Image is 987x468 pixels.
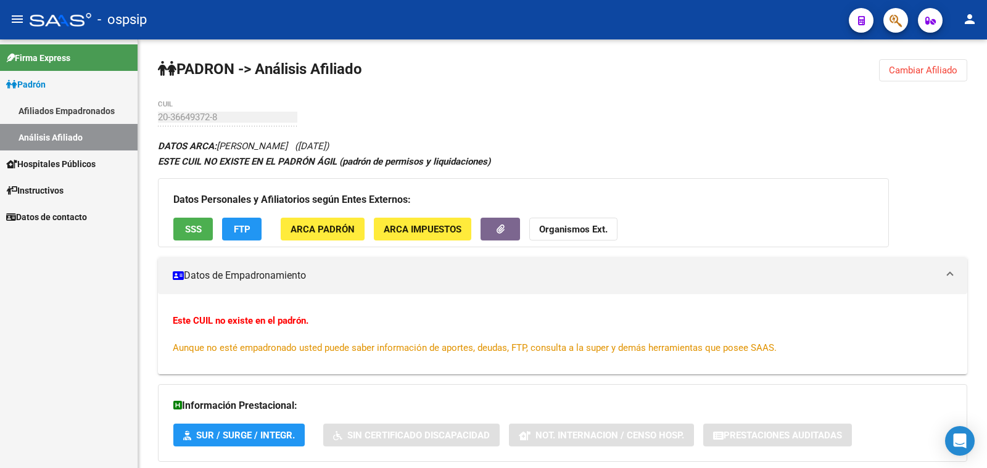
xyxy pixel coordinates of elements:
span: Aunque no esté empadronado usted puede saber información de aportes, deudas, FTP, consulta a la s... [173,342,777,353]
button: SUR / SURGE / INTEGR. [173,424,305,446]
strong: Organismos Ext. [539,224,608,235]
strong: ESTE CUIL NO EXISTE EN EL PADRÓN ÁGIL (padrón de permisos y liquidaciones) [158,156,490,167]
span: ARCA Impuestos [384,224,461,235]
span: [PERSON_NAME] [158,141,287,152]
span: Firma Express [6,51,70,65]
span: SUR / SURGE / INTEGR. [196,430,295,441]
span: FTP [234,224,250,235]
button: ARCA Padrón [281,218,365,240]
button: ARCA Impuestos [374,218,471,240]
button: SSS [173,218,213,240]
button: Not. Internacion / Censo Hosp. [509,424,694,446]
mat-icon: menu [10,12,25,27]
span: Instructivos [6,184,64,197]
mat-panel-title: Datos de Empadronamiento [173,269,938,282]
span: Padrón [6,78,46,91]
mat-expansion-panel-header: Datos de Empadronamiento [158,257,967,294]
strong: DATOS ARCA: [158,141,217,152]
span: Datos de contacto [6,210,87,224]
span: - ospsip [97,6,147,33]
button: FTP [222,218,262,240]
span: SSS [185,224,202,235]
span: Sin Certificado Discapacidad [347,430,490,441]
span: Not. Internacion / Censo Hosp. [535,430,684,441]
button: Sin Certificado Discapacidad [323,424,500,446]
strong: PADRON -> Análisis Afiliado [158,60,362,78]
button: Prestaciones Auditadas [703,424,852,446]
span: ([DATE]) [295,141,329,152]
button: Organismos Ext. [529,218,617,240]
h3: Datos Personales y Afiliatorios según Entes Externos: [173,191,873,208]
span: Cambiar Afiliado [889,65,957,76]
span: Hospitales Públicos [6,157,96,171]
button: Cambiar Afiliado [879,59,967,81]
div: Datos de Empadronamiento [158,294,967,374]
span: Prestaciones Auditadas [724,430,842,441]
mat-icon: person [962,12,977,27]
strong: Este CUIL no existe en el padrón. [173,315,308,326]
div: Open Intercom Messenger [945,426,975,456]
span: ARCA Padrón [291,224,355,235]
h3: Información Prestacional: [173,397,952,414]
